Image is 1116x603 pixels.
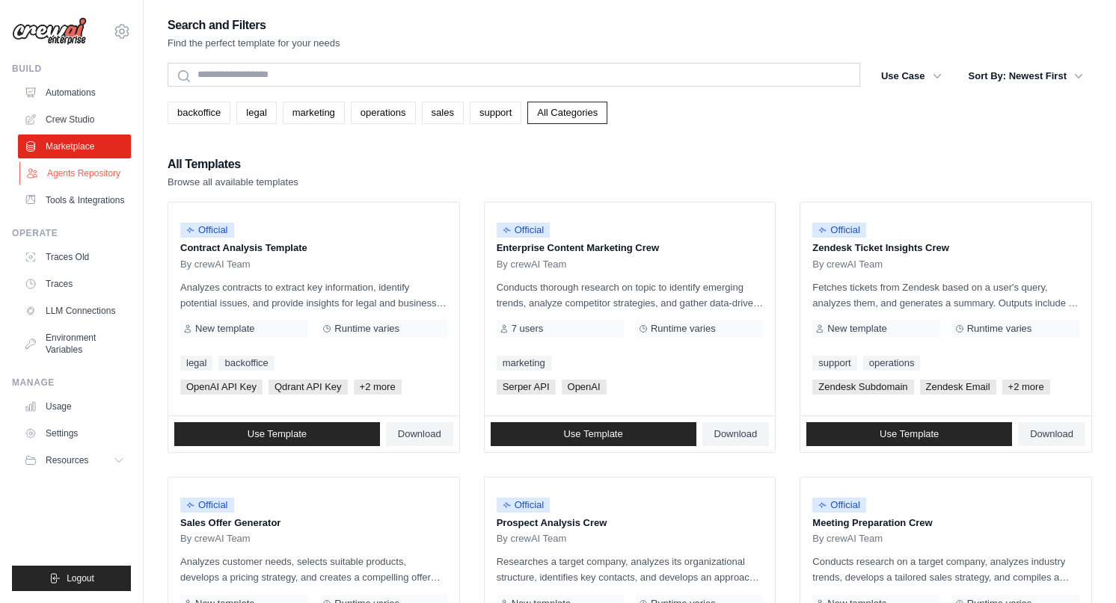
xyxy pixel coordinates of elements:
span: Runtime varies [651,323,716,335]
a: backoffice [218,356,274,371]
p: Conducts research on a target company, analyzes industry trends, develops a tailored sales strate... [812,554,1079,585]
div: Manage [12,377,131,389]
span: Official [497,223,551,238]
p: Contract Analysis Template [180,241,447,256]
a: Download [702,422,770,446]
p: Analyzes contracts to extract key information, identify potential issues, and provide insights fo... [180,279,447,311]
a: support [812,356,856,371]
a: LLM Connections [18,299,131,323]
a: Usage [18,395,131,418]
span: Zendesk Email [920,380,996,395]
h2: Search and Filters [168,15,340,36]
span: Runtime varies [334,323,399,335]
span: Download [714,428,758,440]
img: Logo [12,17,87,46]
p: Sales Offer Generator [180,516,447,531]
h2: All Templates [168,154,298,175]
a: marketing [497,356,551,371]
a: Use Template [174,422,380,446]
a: legal [236,102,276,124]
span: +2 more [354,380,402,395]
span: New template [827,323,886,335]
div: Build [12,63,131,75]
span: Zendesk Subdomain [812,380,913,395]
button: Resources [18,448,131,472]
span: Official [180,498,234,513]
a: Crew Studio [18,108,131,132]
p: Zendesk Ticket Insights Crew [812,241,1079,256]
div: Operate [12,227,131,239]
p: Analyzes customer needs, selects suitable products, develops a pricing strategy, and creates a co... [180,554,447,585]
span: Qdrant API Key [269,380,348,395]
a: Environment Variables [18,326,131,362]
a: All Categories [527,102,607,124]
span: Runtime varies [967,323,1032,335]
button: Logout [12,566,131,591]
span: Download [398,428,441,440]
a: Download [386,422,453,446]
span: By crewAI Team [180,533,251,545]
span: 7 users [512,323,544,335]
span: Resources [46,454,88,466]
a: Use Template [491,422,696,446]
a: legal [180,356,212,371]
span: Use Template [563,428,622,440]
a: operations [863,356,921,371]
span: Official [180,223,234,238]
a: Download [1018,422,1085,446]
button: Use Case [872,63,951,90]
span: OpenAI [562,380,607,395]
span: Official [497,498,551,513]
p: Enterprise Content Marketing Crew [497,241,764,256]
a: Traces Old [18,245,131,269]
p: Browse all available templates [168,175,298,190]
span: +2 more [1002,380,1050,395]
span: By crewAI Team [497,533,567,545]
button: Sort By: Newest First [960,63,1092,90]
p: Researches a target company, analyzes its organizational structure, identifies key contacts, and ... [497,554,764,585]
span: OpenAI API Key [180,380,263,395]
a: marketing [283,102,345,124]
p: Meeting Preparation Crew [812,516,1079,531]
a: sales [422,102,464,124]
span: Download [1030,428,1073,440]
span: By crewAI Team [812,259,883,270]
span: Official [812,498,866,513]
span: By crewAI Team [497,259,567,270]
span: By crewAI Team [812,533,883,545]
span: Serper API [497,380,556,395]
a: Automations [18,81,131,105]
a: Marketplace [18,134,131,158]
a: Traces [18,272,131,296]
span: Official [812,223,866,238]
a: Tools & Integrations [18,188,131,212]
p: Prospect Analysis Crew [497,516,764,531]
a: Settings [18,421,131,445]
p: Conducts thorough research on topic to identify emerging trends, analyze competitor strategies, a... [497,279,764,311]
a: backoffice [168,102,230,124]
a: support [470,102,521,124]
a: operations [351,102,416,124]
p: Find the perfect template for your needs [168,36,340,51]
span: New template [195,323,254,335]
span: Use Template [248,428,307,440]
p: Fetches tickets from Zendesk based on a user's query, analyzes them, and generates a summary. Out... [812,279,1079,311]
span: By crewAI Team [180,259,251,270]
a: Use Template [806,422,1012,446]
span: Logout [67,572,94,584]
span: Use Template [880,428,939,440]
a: Agents Repository [19,161,132,185]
